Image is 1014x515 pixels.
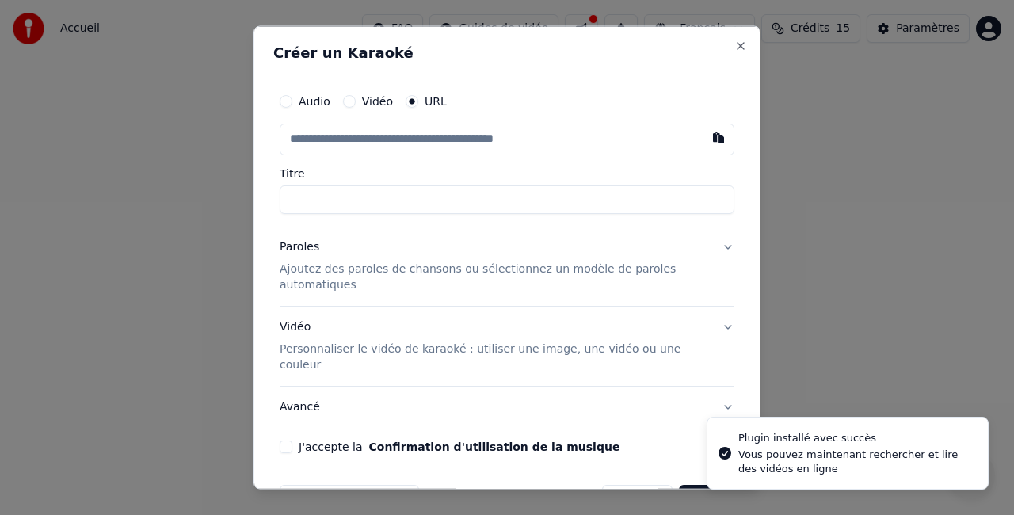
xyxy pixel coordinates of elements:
label: J'accepte la [299,441,619,452]
div: Paroles [280,239,319,255]
label: Titre [280,168,734,179]
div: Vidéo [280,319,709,372]
h2: Créer un Karaoké [273,46,741,60]
button: ParolesAjoutez des paroles de chansons ou sélectionnez un modèle de paroles automatiques [280,227,734,306]
button: J'accepte la [368,441,619,452]
p: Ajoutez des paroles de chansons ou sélectionnez un modèle de paroles automatiques [280,261,709,292]
button: VidéoPersonnaliser le vidéo de karaoké : utiliser une image, une vidéo ou une couleur [280,306,734,385]
button: Avancé [280,386,734,427]
button: Annuler [602,484,672,513]
label: URL [425,96,447,107]
label: Vidéo [362,96,393,107]
p: Personnaliser le vidéo de karaoké : utiliser une image, une vidéo ou une couleur [280,341,709,372]
label: Audio [299,96,330,107]
button: Créer [679,484,734,513]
